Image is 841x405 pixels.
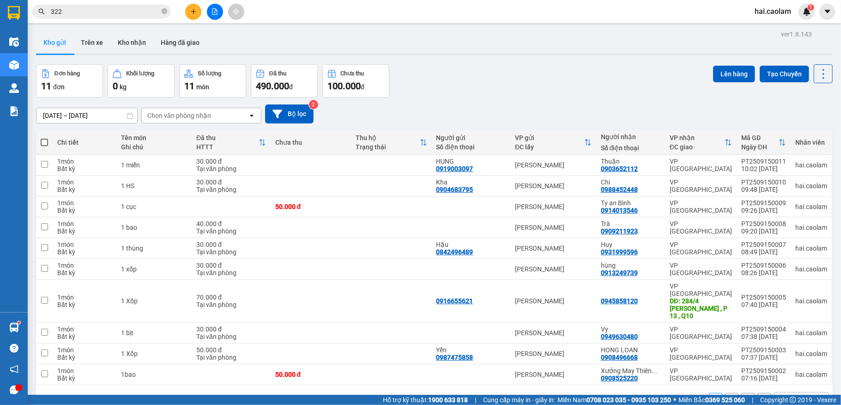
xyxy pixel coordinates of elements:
[741,374,786,382] div: 07:16 [DATE]
[196,165,266,172] div: Tại văn phòng
[322,64,389,98] button: Chưa thu100.000đ
[741,143,779,151] div: Ngày ĐH
[121,350,187,357] div: 1 Xốp
[752,395,753,405] span: |
[670,199,732,214] div: VP [GEOGRAPHIC_DATA]
[121,297,187,305] div: 1 Xốp
[741,262,786,269] div: PT2509150006
[670,297,732,319] div: DĐ: 284/4 Hòa Hưng , P 13 , Q10
[57,207,112,214] div: Bất kỳ
[790,397,796,403] span: copyright
[41,80,51,92] span: 11
[207,4,223,20] button: file-add
[795,203,827,210] div: hai.caolam
[289,83,293,91] span: đ
[57,199,112,207] div: 1 món
[436,248,473,256] div: 0842496489
[256,80,289,92] span: 490.000
[38,8,45,15] span: search
[57,186,112,193] div: Bất kỳ
[601,346,660,354] div: HONG LOAN
[57,325,112,333] div: 1 món
[670,346,732,361] div: VP [GEOGRAPHIC_DATA]
[587,396,671,404] strong: 0708 023 035 - 0935 103 250
[515,329,592,337] div: [PERSON_NAME]
[601,262,660,269] div: hùng
[436,354,473,361] div: 0987475858
[436,178,506,186] div: Kha
[53,83,65,91] span: đơn
[428,396,468,404] strong: 1900 633 818
[341,70,364,77] div: Chưa thu
[795,371,827,378] div: hai.caolam
[741,248,786,256] div: 08:49 [DATE]
[57,262,112,269] div: 1 món
[601,178,660,186] div: Chi
[57,367,112,374] div: 1 món
[126,70,154,77] div: Khối lượng
[795,139,827,146] div: Nhân viên
[670,143,725,151] div: ĐC giao
[147,111,211,120] div: Chọn văn phòng nhận
[795,224,827,231] div: hai.caolam
[436,241,506,248] div: Hậu
[673,398,676,402] span: ⚪️
[601,133,660,141] div: Người nhận
[705,396,745,404] strong: 0369 525 060
[737,130,791,155] th: Toggle SortBy
[795,350,827,357] div: hai.caolam
[356,143,419,151] div: Trạng thái
[670,262,732,276] div: VP [GEOGRAPHIC_DATA]
[601,367,660,374] div: Xưởng May Thiên Phúc
[78,35,127,43] b: [DOMAIN_NAME]
[515,350,592,357] div: [PERSON_NAME]
[196,241,266,248] div: 30.000 đ
[185,4,201,20] button: plus
[60,13,89,89] b: BIÊN NHẬN GỬI HÀNG HÓA
[515,134,584,141] div: VP gửi
[601,144,660,152] div: Số điện thoại
[36,64,103,98] button: Đơn hàng11đơn
[121,143,187,151] div: Ghi chú
[747,6,799,17] span: hai.caolam
[670,134,725,141] div: VP nhận
[275,371,346,378] div: 50.000 đ
[121,245,187,252] div: 1 thùng
[196,178,266,186] div: 30.000 đ
[601,325,660,333] div: Vy
[515,265,592,273] div: [PERSON_NAME]
[741,186,786,193] div: 09:48 [DATE]
[760,66,809,82] button: Tạo Chuyến
[601,269,638,276] div: 0913249739
[36,108,137,123] input: Select a date range.
[121,265,187,273] div: 1 xốp
[198,70,221,77] div: Số lượng
[18,321,20,324] sup: 1
[741,134,779,141] div: Mã GD
[515,182,592,190] div: [PERSON_NAME]
[121,161,187,169] div: 1 miến
[179,64,246,98] button: Số lượng11món
[57,227,112,235] div: Bất kỳ
[196,134,259,141] div: Đã thu
[515,203,592,210] div: [PERSON_NAME]
[795,161,827,169] div: hai.caolam
[741,227,786,235] div: 09:20 [DATE]
[383,395,468,405] span: Hỗ trợ kỹ thuật:
[819,4,835,20] button: caret-down
[809,4,812,11] span: 1
[803,7,811,16] img: icon-new-feature
[741,241,786,248] div: PT2509150007
[741,269,786,276] div: 08:26 [DATE]
[265,104,314,123] button: Bộ lọc
[196,248,266,256] div: Tại văn phòng
[57,269,112,276] div: Bất kỳ
[162,7,167,16] span: close-circle
[741,178,786,186] div: PT2509150010
[196,143,259,151] div: HTTT
[356,134,419,141] div: Thu hộ
[515,371,592,378] div: [PERSON_NAME]
[670,178,732,193] div: VP [GEOGRAPHIC_DATA]
[162,8,167,14] span: close-circle
[510,130,596,155] th: Toggle SortBy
